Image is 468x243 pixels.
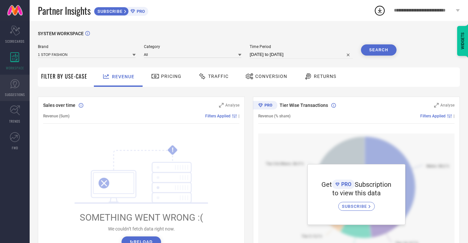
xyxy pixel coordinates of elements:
span: SUBSCRIBE [94,9,124,14]
span: Analyse [440,103,454,108]
span: Revenue (Sum) [43,114,69,118]
span: Revenue [112,74,134,79]
span: We couldn’t fetch data right now. [108,226,175,231]
span: Brand [38,44,136,49]
span: Conversion [255,74,287,79]
span: WORKSPACE [6,65,24,70]
span: FWD [12,145,18,150]
a: SUBSCRIBEPRO [94,5,148,16]
span: Tier Wise Transactions [280,103,328,108]
input: Select time period [250,51,353,59]
div: Premium [253,101,277,111]
span: Returns [314,74,336,79]
button: Search [361,44,397,56]
svg: Zoom [434,103,439,108]
span: SCORECARDS [5,39,25,44]
span: Sales over time [43,103,75,108]
span: SOMETHING WENT WRONG :( [80,212,203,223]
span: SUGGESTIONS [5,92,25,97]
span: Filters Applied [205,114,231,118]
span: Subscription [355,181,391,188]
span: SYSTEM WORKSPACE [38,31,84,36]
span: | [454,114,454,118]
span: Revenue (% share) [258,114,290,118]
span: Pricing [161,74,181,79]
tspan: ! [172,146,174,154]
span: to view this data [332,189,381,197]
div: Open download list [374,5,386,16]
span: Category [144,44,242,49]
span: Partner Insights [38,4,91,17]
span: TRENDS [9,119,20,124]
span: | [238,114,239,118]
span: Filters Applied [420,114,446,118]
svg: Zoom [219,103,224,108]
span: PRO [135,9,145,14]
span: Filter By Use-Case [41,72,87,80]
span: Traffic [208,74,229,79]
span: Time Period [250,44,353,49]
span: Analyse [225,103,239,108]
span: Get [321,181,332,188]
span: PRO [340,181,351,187]
span: SUBSCRIBE [342,204,369,209]
a: SUBSCRIBE [338,197,375,211]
